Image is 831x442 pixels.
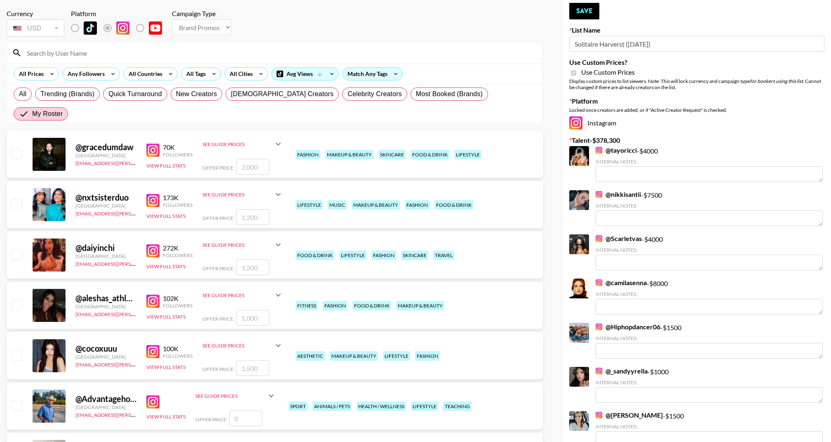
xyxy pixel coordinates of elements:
div: @ aleshas_athletics [75,293,136,303]
button: View Full Stats [146,163,185,169]
input: 0 [229,411,262,426]
div: lifestyle [296,200,323,210]
div: - $ 4000 [596,234,823,270]
div: - $ 1000 [596,367,823,403]
div: Avg Views [272,68,338,80]
div: See Guide Prices [202,336,283,355]
a: @_sandyyrella [596,367,648,375]
div: List locked to Instagram. [71,19,169,37]
a: @Scarletvas [596,234,642,243]
div: Followers [163,303,192,309]
div: @ gracedumdaw [75,142,136,152]
div: sport [289,402,308,411]
div: fashion [296,150,320,159]
div: Followers [163,252,192,258]
div: makeup & beauty [330,351,378,361]
label: Platform [569,97,824,105]
a: @Hiphopdancer06 [596,323,660,331]
div: fitness [296,301,318,310]
div: Any Followers [63,68,106,80]
div: Match Any Tags [343,68,402,80]
div: Internal Notes: [596,158,823,165]
div: See Guide Prices [195,393,266,399]
img: Instagram [596,147,602,154]
span: Use Custom Prices [581,68,635,76]
img: Instagram [569,116,582,130]
a: [EMAIL_ADDRESS][PERSON_NAME][DOMAIN_NAME] [75,259,197,267]
div: @ daiyinchi [75,243,136,253]
div: See Guide Prices [202,285,283,305]
a: [EMAIL_ADDRESS][PERSON_NAME][DOMAIN_NAME] [75,209,197,217]
div: Display custom prices to list viewers. Note: This will lock currency and campaign type . Cannot b... [569,78,824,90]
button: View Full Stats [146,364,185,370]
div: Internal Notes: [596,335,823,341]
div: lifestyle [454,150,481,159]
div: aesthetic [296,351,325,361]
div: travel [433,251,454,260]
div: Platform [71,9,169,18]
button: View Full Stats [146,414,185,420]
img: Instagram [596,324,602,330]
img: Instagram [146,194,160,207]
div: Internal Notes: [596,423,823,430]
img: Instagram [146,345,160,358]
div: fashion [405,200,430,210]
img: Instagram [146,295,160,308]
div: [GEOGRAPHIC_DATA] [75,303,136,310]
span: New Creators [176,89,217,99]
a: [EMAIL_ADDRESS][PERSON_NAME][DOMAIN_NAME] [75,410,197,418]
div: 102K [163,294,192,303]
a: @tayoricci [596,146,637,154]
input: 1,200 [236,260,269,275]
div: See Guide Prices [202,292,273,298]
img: Instagram [146,244,160,258]
label: Use Custom Prices? [569,58,824,66]
div: food & drink [352,301,391,310]
div: 70K [163,143,192,151]
div: makeup & beauty [352,200,400,210]
div: Internal Notes: [596,379,823,385]
div: skincare [378,150,406,159]
div: 272K [163,244,192,252]
span: Offer Price: [202,265,235,272]
a: [EMAIL_ADDRESS][PERSON_NAME][DOMAIN_NAME] [75,360,197,368]
div: All Tags [181,68,207,80]
span: [DEMOGRAPHIC_DATA] Creators [231,89,333,99]
div: See Guide Prices [202,191,273,198]
div: See Guide Prices [202,343,273,349]
div: - $ 7500 [596,190,823,226]
span: Celebrity Creators [347,89,402,99]
div: lifestyle [339,251,366,260]
div: Followers [163,353,192,359]
button: Save [569,3,599,19]
div: fashion [371,251,396,260]
button: View Full Stats [146,314,185,320]
a: @[PERSON_NAME] [596,411,663,419]
span: Offer Price: [202,366,235,372]
div: See Guide Prices [202,235,283,255]
div: - $ 4000 [596,146,823,182]
img: Instagram [596,368,602,374]
em: for bookers using this list [750,78,803,84]
div: lifestyle [383,351,410,361]
div: - $ 8000 [596,279,823,314]
div: See Guide Prices [195,386,276,406]
div: Followers [163,151,192,158]
div: music [328,200,347,210]
span: Offer Price: [202,165,235,171]
div: food & drink [411,150,449,159]
div: See Guide Prices [202,134,283,154]
input: 2,000 [236,159,269,175]
div: food & drink [296,251,334,260]
div: See Guide Prices [202,184,283,204]
div: [GEOGRAPHIC_DATA] [75,152,136,158]
div: skincare [401,251,428,260]
div: Campaign Type [172,9,232,18]
div: food & drink [434,200,473,210]
span: Offer Price: [202,215,235,221]
img: Instagram [116,21,129,35]
div: teaching [443,402,472,411]
img: Instagram [146,395,160,409]
div: [GEOGRAPHIC_DATA] [75,404,136,410]
input: Search by User Name [22,46,538,59]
